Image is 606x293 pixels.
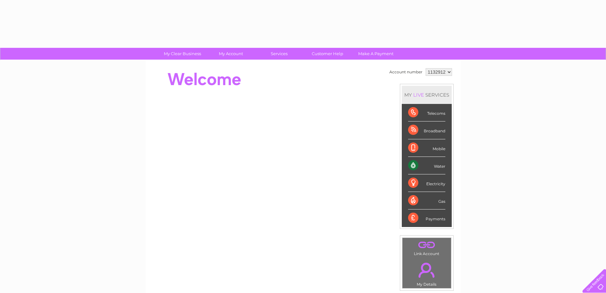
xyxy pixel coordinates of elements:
a: . [404,239,449,251]
a: My Clear Business [156,48,209,60]
div: Broadband [408,121,445,139]
td: My Details [402,257,451,289]
a: Services [253,48,305,60]
div: Mobile [408,139,445,157]
div: Payments [408,209,445,227]
a: . [404,259,449,281]
td: Account number [388,67,424,77]
div: Water [408,157,445,174]
div: Electricity [408,174,445,192]
a: Make A Payment [350,48,402,60]
div: Telecoms [408,104,445,121]
td: Link Account [402,238,451,258]
a: My Account [205,48,257,60]
div: MY SERVICES [402,86,452,104]
a: Customer Help [301,48,354,60]
div: LIVE [412,92,425,98]
div: Gas [408,192,445,209]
